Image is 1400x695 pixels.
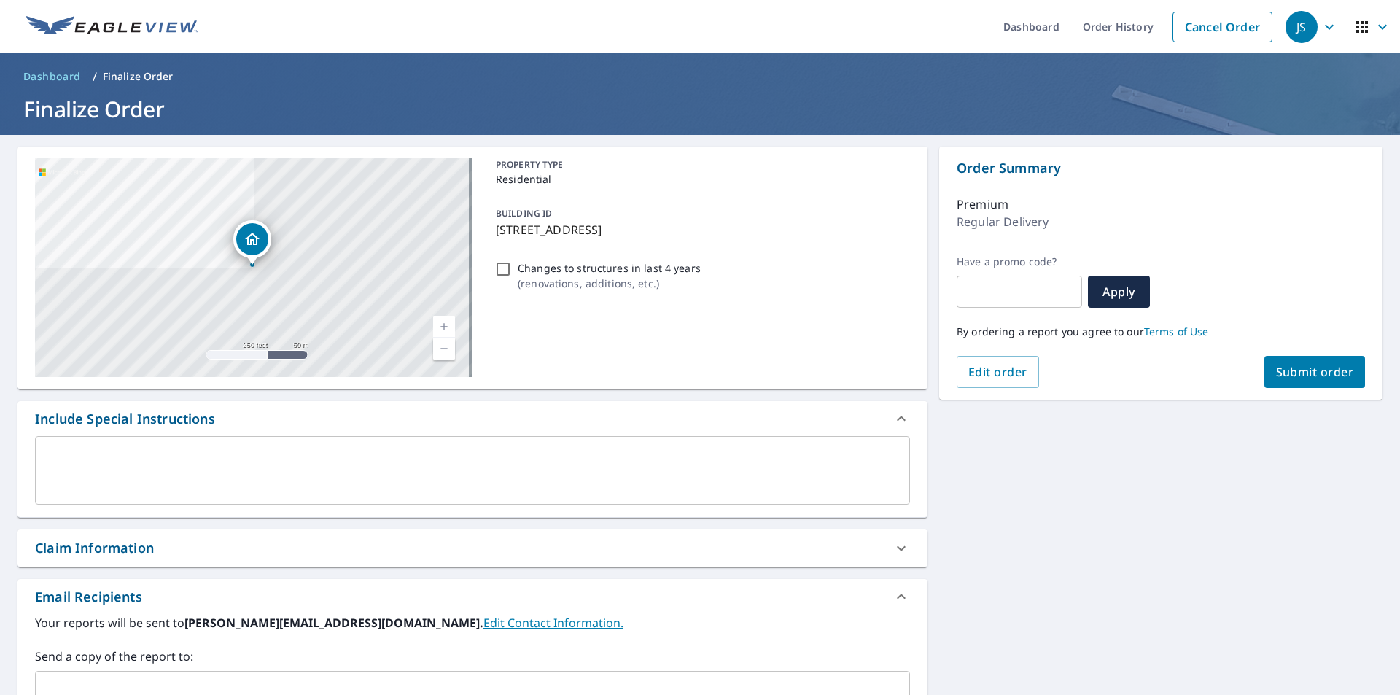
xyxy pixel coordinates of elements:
span: Submit order [1276,364,1354,380]
a: Cancel Order [1172,12,1272,42]
p: BUILDING ID [496,207,552,220]
div: Dropped pin, building 1, Residential property, 130 Heritage Loop Glassboro, NJ 08028 [233,220,271,265]
label: Your reports will be sent to [35,614,910,632]
p: Finalize Order [103,69,174,84]
a: Dashboard [17,65,87,88]
nav: breadcrumb [17,65,1382,88]
a: EditContactInfo [483,615,623,631]
p: By ordering a report you agree to our [957,325,1365,338]
a: Current Level 17, Zoom Out [433,338,455,360]
li: / [93,68,97,85]
button: Apply [1088,276,1150,308]
p: [STREET_ADDRESS] [496,221,904,238]
p: Residential [496,171,904,187]
p: Premium [957,195,1008,213]
div: Email Recipients [17,579,927,614]
a: Terms of Use [1144,325,1209,338]
p: PROPERTY TYPE [496,158,904,171]
span: Dashboard [23,69,81,84]
label: Have a promo code? [957,255,1082,268]
img: EV Logo [26,16,198,38]
div: Claim Information [17,529,927,567]
p: Regular Delivery [957,213,1049,230]
button: Edit order [957,356,1039,388]
p: Changes to structures in last 4 years [518,260,701,276]
div: Claim Information [35,538,154,558]
a: Current Level 17, Zoom In [433,316,455,338]
div: JS [1286,11,1318,43]
h1: Finalize Order [17,94,1382,124]
b: [PERSON_NAME][EMAIL_ADDRESS][DOMAIN_NAME]. [184,615,483,631]
p: Order Summary [957,158,1365,178]
span: Apply [1100,284,1138,300]
label: Send a copy of the report to: [35,648,910,665]
p: ( renovations, additions, etc. ) [518,276,701,291]
div: Email Recipients [35,587,142,607]
span: Edit order [968,364,1027,380]
button: Submit order [1264,356,1366,388]
div: Include Special Instructions [17,401,927,436]
div: Include Special Instructions [35,409,215,429]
